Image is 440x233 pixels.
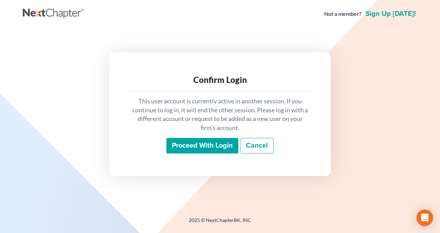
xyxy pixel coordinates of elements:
[131,97,309,132] p: This user account is currently active in another session. If you continue to log in, it will end ...
[23,217,417,229] div: 2025 © NextChapterBK, INC
[364,10,417,17] a: Sign up [DATE]!
[240,138,274,154] a: Cancel
[416,209,433,226] div: Open Intercom Messenger
[166,138,238,154] input: Proceed with login
[324,10,361,18] strong: Not a member?
[131,74,309,85] div: Confirm Login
